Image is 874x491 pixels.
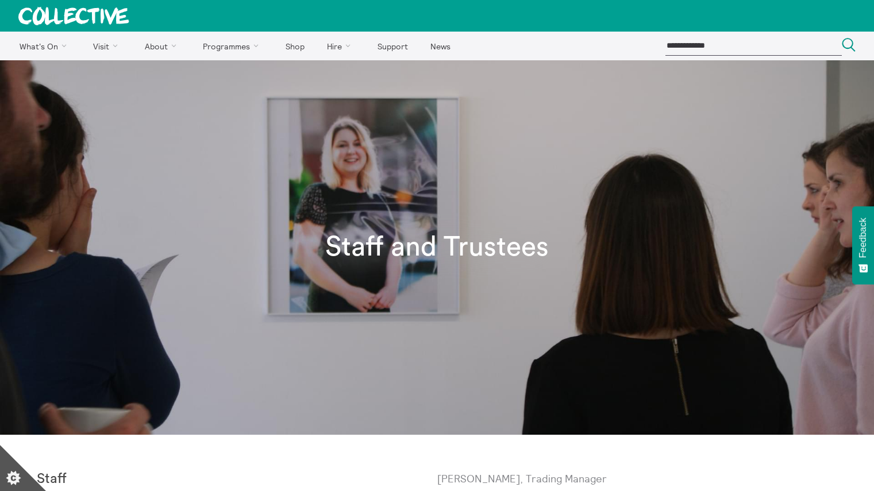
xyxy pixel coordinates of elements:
[193,32,274,60] a: Programmes
[437,471,838,486] p: [PERSON_NAME], Trading Manager
[37,472,67,486] strong: Staff
[9,32,81,60] a: What's On
[317,32,365,60] a: Hire
[275,32,314,60] a: Shop
[852,206,874,284] button: Feedback - Show survey
[367,32,418,60] a: Support
[858,218,868,258] span: Feedback
[83,32,133,60] a: Visit
[420,32,460,60] a: News
[134,32,191,60] a: About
